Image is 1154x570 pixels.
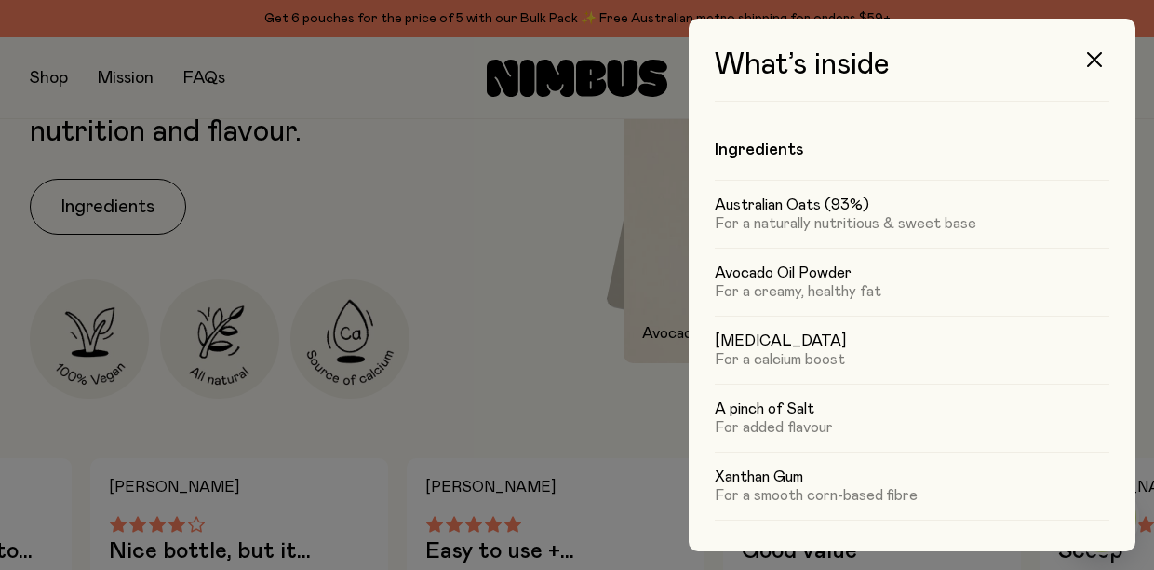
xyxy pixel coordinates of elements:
h5: Avocado Oil Powder [715,264,1109,282]
h3: What’s inside [715,48,1109,102]
h5: Australian Oats (93%) [715,196,1109,214]
h5: Xanthan Gum [715,468,1109,486]
p: For a calcium boost [715,350,1109,369]
h4: Ingredients [715,139,1109,161]
p: For added flavour [715,418,1109,437]
h5: A pinch of Salt [715,400,1109,418]
h5: [MEDICAL_DATA] [715,332,1109,350]
p: For a smooth corn-based fibre [715,486,1109,505]
p: For a creamy, healthy fat [715,282,1109,301]
p: For a naturally nutritious & sweet base [715,214,1109,233]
